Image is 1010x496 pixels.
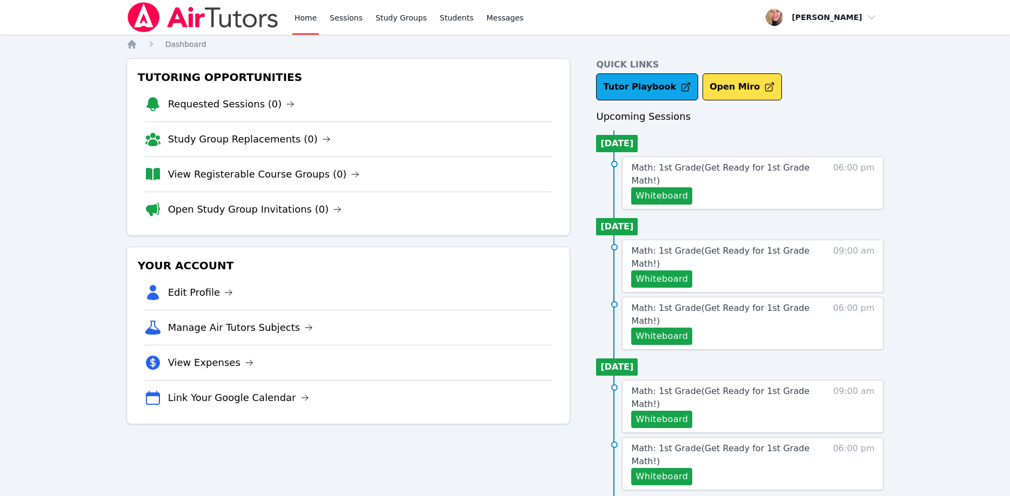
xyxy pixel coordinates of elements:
[596,135,638,152] li: [DATE]
[631,328,692,345] button: Whiteboard
[631,303,810,326] span: Math: 1st Grade ( Get Ready for 1st Grade Math! )
[168,97,295,112] a: Requested Sessions (0)
[631,244,813,270] a: Math: 1st Grade(Get Ready for 1st Grade Math!)
[126,39,884,50] nav: Breadcrumb
[631,162,810,186] span: Math: 1st Grade ( Get Ready for 1st Grade Math! )
[631,411,692,428] button: Whiteboard
[168,355,253,370] a: View Expenses
[126,2,279,32] img: Air Tutors
[168,285,233,300] a: Edit Profile
[596,109,884,124] h3: Upcoming Sessions
[168,320,313,335] a: Manage Air Tutors Subjects
[833,302,874,345] span: 06:00 pm
[631,442,813,468] a: Math: 1st Grade(Get Ready for 1st Grade Math!)
[703,73,782,100] button: Open Miro
[833,442,874,485] span: 06:00 pm
[631,386,810,409] span: Math: 1st Grade ( Get Ready for 1st Grade Math! )
[596,58,884,71] h4: Quick Links
[136,67,561,87] h3: Tutoring Opportunities
[596,73,698,100] a: Tutor Playbook
[596,218,638,235] li: [DATE]
[165,40,206,49] span: Dashboard
[168,167,360,182] a: View Registerable Course Groups (0)
[631,187,692,205] button: Whiteboard
[168,202,342,217] a: Open Study Group Invitations (0)
[168,132,331,147] a: Study Group Replacements (0)
[168,390,309,405] a: Link Your Google Calendar
[486,12,524,23] span: Messages
[165,39,206,50] a: Dashboard
[136,256,561,275] h3: Your Account
[833,161,874,205] span: 06:00 pm
[631,302,813,328] a: Math: 1st Grade(Get Ready for 1st Grade Math!)
[833,244,875,288] span: 09:00 am
[596,358,638,376] li: [DATE]
[631,270,692,288] button: Whiteboard
[631,385,813,411] a: Math: 1st Grade(Get Ready for 1st Grade Math!)
[631,468,692,485] button: Whiteboard
[631,246,810,269] span: Math: 1st Grade ( Get Ready for 1st Grade Math! )
[631,161,813,187] a: Math: 1st Grade(Get Ready for 1st Grade Math!)
[631,443,810,466] span: Math: 1st Grade ( Get Ready for 1st Grade Math! )
[833,385,875,428] span: 09:00 am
